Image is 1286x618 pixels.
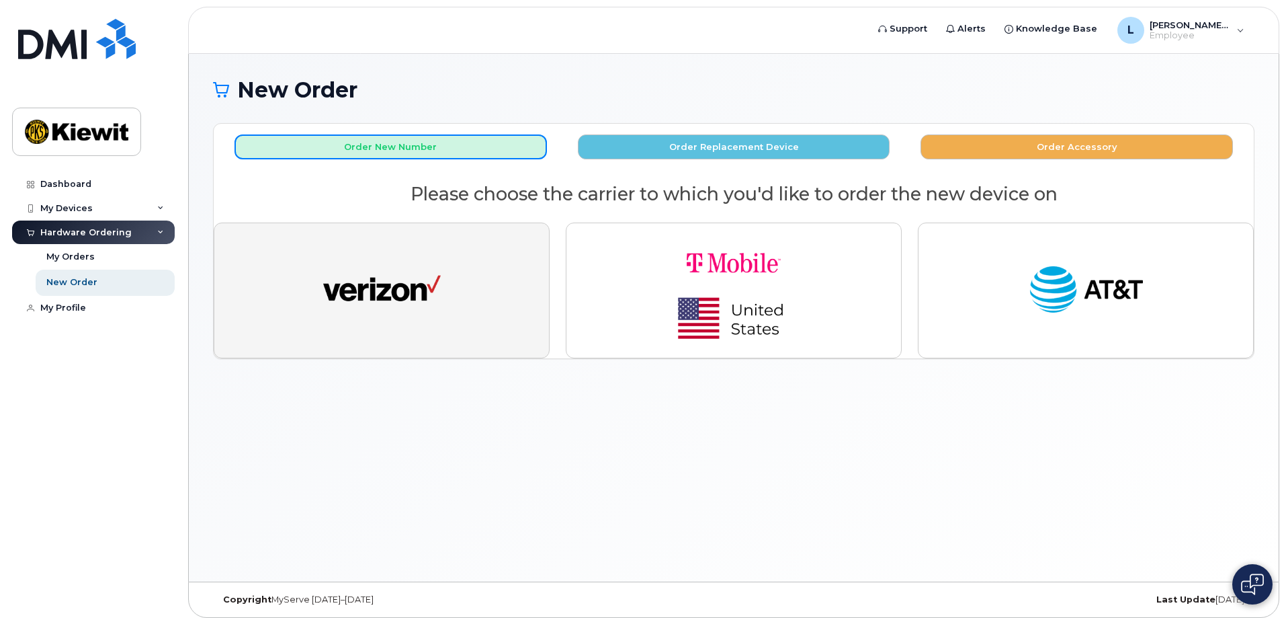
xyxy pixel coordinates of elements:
[213,78,1254,102] h1: New Order
[1156,594,1215,605] strong: Last Update
[323,260,441,321] img: verizon-ab2890fd1dd4a6c9cf5f392cd2db4626a3dae38ee8226e09bcb5c993c4c79f81.png
[223,594,271,605] strong: Copyright
[1241,574,1264,595] img: Open chat
[578,134,890,159] button: Order Replacement Device
[640,234,828,347] img: t-mobile-78392d334a420d5b7f0e63d4fa81f6287a21d394dc80d677554bb55bbab1186f.png
[1027,260,1145,321] img: at_t-fb3d24644a45acc70fc72cc47ce214d34099dfd970ee3ae2334e4251f9d920fd.png
[214,184,1254,204] h2: Please choose the carrier to which you'd like to order the new device on
[920,134,1233,159] button: Order Accessory
[213,594,560,605] div: MyServe [DATE]–[DATE]
[234,134,547,159] button: Order New Number
[907,594,1254,605] div: [DATE]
